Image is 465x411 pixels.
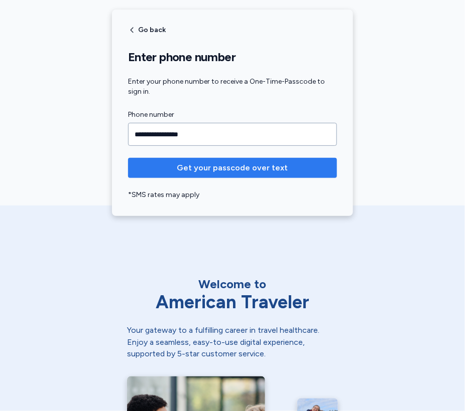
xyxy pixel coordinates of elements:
div: *SMS rates may apply [128,190,337,200]
div: Welcome to [127,276,338,292]
label: Phone number [128,109,337,121]
input: Phone number [128,123,337,146]
h1: Enter phone number [128,50,337,65]
div: Enter your phone number to receive a One-Time-Passcode to sign in. [128,77,337,97]
div: Your gateway to a fulfilling career in travel healthcare. Enjoy a seamless, easy-to-use digital e... [127,324,338,360]
span: Go back [138,27,166,34]
span: Get your passcode over text [177,162,288,174]
button: Go back [128,26,166,34]
button: Get your passcode over text [128,158,337,178]
div: American Traveler [127,292,338,312]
